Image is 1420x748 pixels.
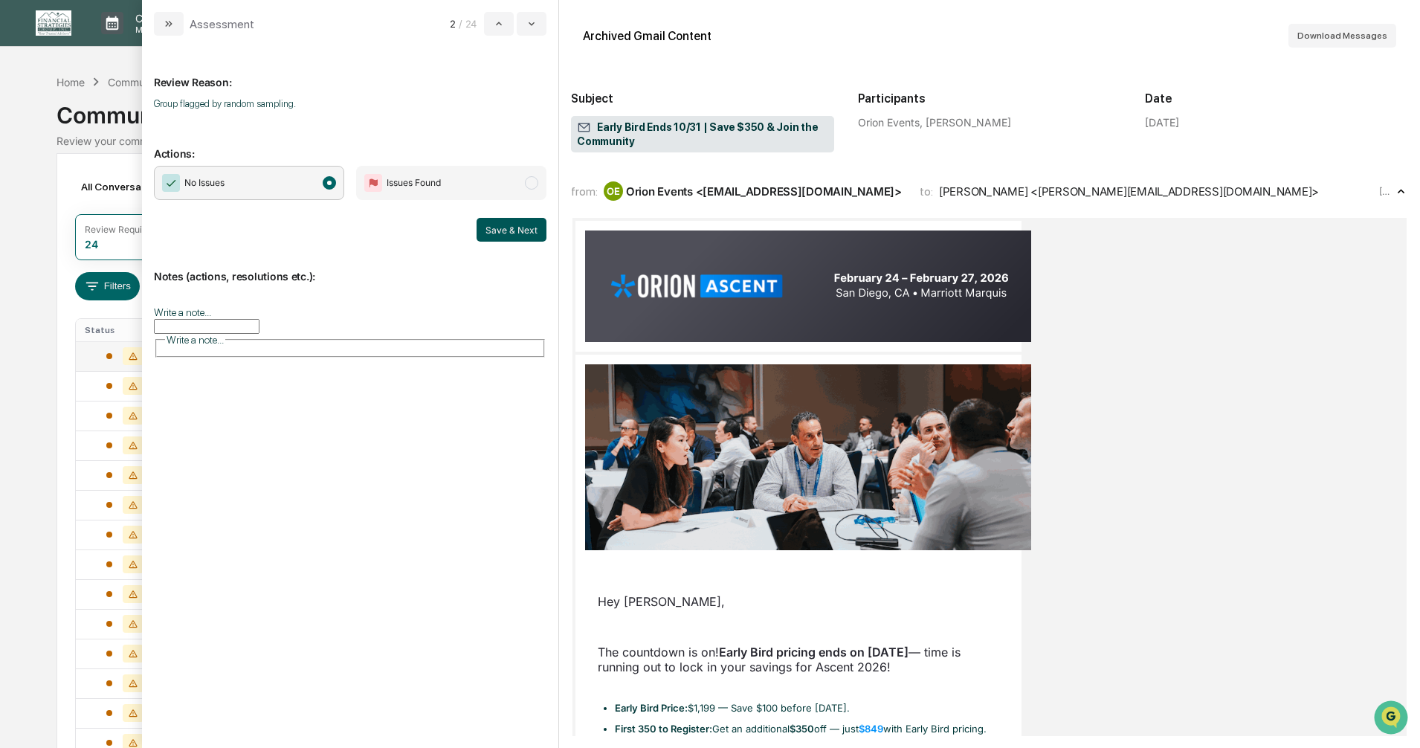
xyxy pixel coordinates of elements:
[615,697,1000,718] li: $1,199 — Save $100 before [DATE].
[57,76,85,88] div: Home
[615,718,1000,739] li: Get an additional off — just with Early Bird pricing.
[132,202,162,214] span: [DATE]
[123,202,129,214] span: •
[15,165,100,177] div: Past conversations
[15,306,27,317] div: 🖐️
[57,135,1363,147] div: Review your communication records across channels
[9,326,100,353] a: 🔎Data Lookup
[1145,116,1179,129] div: [DATE]
[30,304,96,319] span: Preclearance
[571,184,598,199] span: from:
[598,640,999,679] p: The countdown is on! — time is running out to lock in your savings for Ascent 2026!
[615,702,688,714] span: Early Bird Price:
[1379,186,1394,197] time: Tuesday, September 23, 2025 at 3:34:55 PM
[15,334,27,346] div: 🔎
[15,114,42,141] img: 1746055101610-c473b297-6a78-478c-a979-82029cc54cd1
[626,184,902,199] div: Orion Events <[EMAIL_ADDRESS][DOMAIN_NAME]>
[184,175,225,190] span: No Issues
[571,91,834,106] h2: Subject
[253,118,271,136] button: Start new chat
[577,120,828,149] span: Early Bird Ends 10/31 | Save $350 & Join the Community
[154,129,546,160] p: Actions:
[364,174,382,192] img: Flag
[477,218,546,242] button: Save & Next
[387,175,441,190] span: Issues Found
[154,58,546,88] p: Review Reason:
[598,590,999,613] p: Hey [PERSON_NAME],
[123,242,129,254] span: •
[123,304,184,319] span: Attestations
[1297,30,1387,41] span: Download Messages
[230,162,271,180] button: See all
[604,181,623,201] div: OE
[30,203,42,215] img: 1746055101610-c473b297-6a78-478c-a979-82029cc54cd1
[790,723,814,735] span: $350
[102,298,190,325] a: 🗄️Attestations
[67,114,244,129] div: Start new chat
[154,252,546,283] p: Notes (actions, resolutions etc.):
[459,18,481,30] span: / 24
[858,91,1121,106] h2: Participants
[46,202,120,214] span: [PERSON_NAME]
[57,90,1363,129] div: Communications Archive
[105,368,180,380] a: Powered byPylon
[15,188,39,212] img: Jack Rasmussen
[719,645,909,660] span: Early Bird pricing ends on [DATE]
[31,114,58,141] img: 8933085812038_c878075ebb4cc5468115_72.jpg
[859,723,883,735] span: $849
[123,25,199,35] p: Manage Tasks
[108,76,228,88] div: Communications Archive
[123,12,199,25] p: Calendar
[46,242,120,254] span: [PERSON_NAME]
[15,31,271,55] p: How can we help?
[132,242,162,254] span: [DATE]
[154,306,211,318] label: Write a note...
[162,174,180,192] img: Checkmark
[920,184,933,199] span: to:
[939,184,1319,199] div: [PERSON_NAME] <[PERSON_NAME][EMAIL_ADDRESS][DOMAIN_NAME]>
[190,17,254,31] div: Assessment
[583,29,711,43] div: Archived Gmail Content
[67,129,204,141] div: We're available if you need us!
[167,334,224,346] span: Write a note...
[1372,699,1413,739] iframe: Open customer support
[15,228,39,252] img: Jack Rasmussen
[1145,91,1408,106] h2: Date
[9,298,102,325] a: 🖐️Preclearance
[76,319,172,341] th: Status
[108,306,120,317] div: 🗄️
[85,238,98,251] div: 24
[450,18,456,30] span: 2
[36,10,71,36] img: logo
[1288,24,1396,48] button: Download Messages
[75,272,140,300] button: Filters
[148,369,180,380] span: Pylon
[75,175,187,199] div: All Conversations
[85,224,156,235] div: Review Required
[30,243,42,255] img: 1746055101610-c473b297-6a78-478c-a979-82029cc54cd1
[858,116,1121,129] div: Orion Events, [PERSON_NAME]
[615,723,712,735] span: First 350 to Register:
[154,98,546,109] p: Group flagged by random sampling.
[30,332,94,347] span: Data Lookup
